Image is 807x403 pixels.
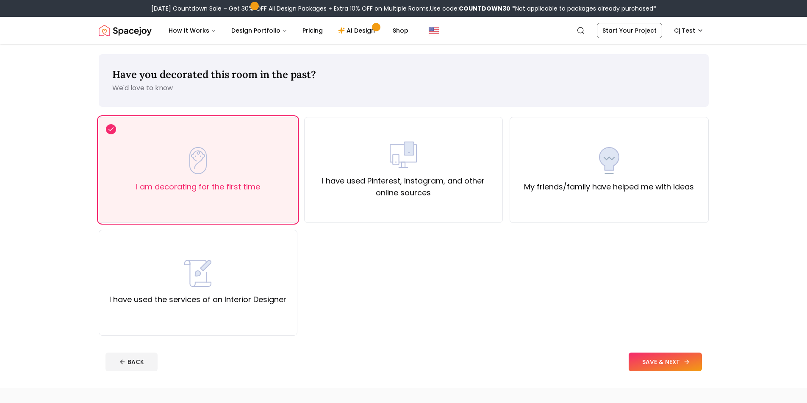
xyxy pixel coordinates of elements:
[331,22,384,39] a: AI Design
[296,22,330,39] a: Pricing
[99,17,709,44] nav: Global
[629,353,702,371] button: SAVE & NEXT
[597,23,662,38] a: Start Your Project
[386,22,415,39] a: Shop
[105,353,158,371] button: BACK
[390,141,417,168] img: I have used Pinterest, Instagram, and other online sources
[136,181,260,193] label: I am decorating for the first time
[510,4,656,13] span: *Not applicable to packages already purchased*
[109,294,286,306] label: I have used the services of an Interior Designer
[184,147,211,174] img: I am decorating for the first time
[151,4,656,13] div: [DATE] Countdown Sale – Get 30% OFF All Design Packages + Extra 10% OFF on Multiple Rooms.
[459,4,510,13] b: COUNTDOWN30
[669,23,709,38] button: Cj Test
[162,22,223,39] button: How It Works
[162,22,415,39] nav: Main
[112,68,316,81] span: Have you decorated this room in the past?
[112,83,695,93] p: We'd love to know
[430,4,510,13] span: Use code:
[524,181,694,193] label: My friends/family have helped me with ideas
[596,147,623,174] img: My friends/family have helped me with ideas
[99,22,152,39] img: Spacejoy Logo
[99,22,152,39] a: Spacejoy
[429,25,439,36] img: United States
[225,22,294,39] button: Design Portfolio
[184,260,211,287] img: I have used the services of an Interior Designer
[311,175,496,199] label: I have used Pinterest, Instagram, and other online sources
